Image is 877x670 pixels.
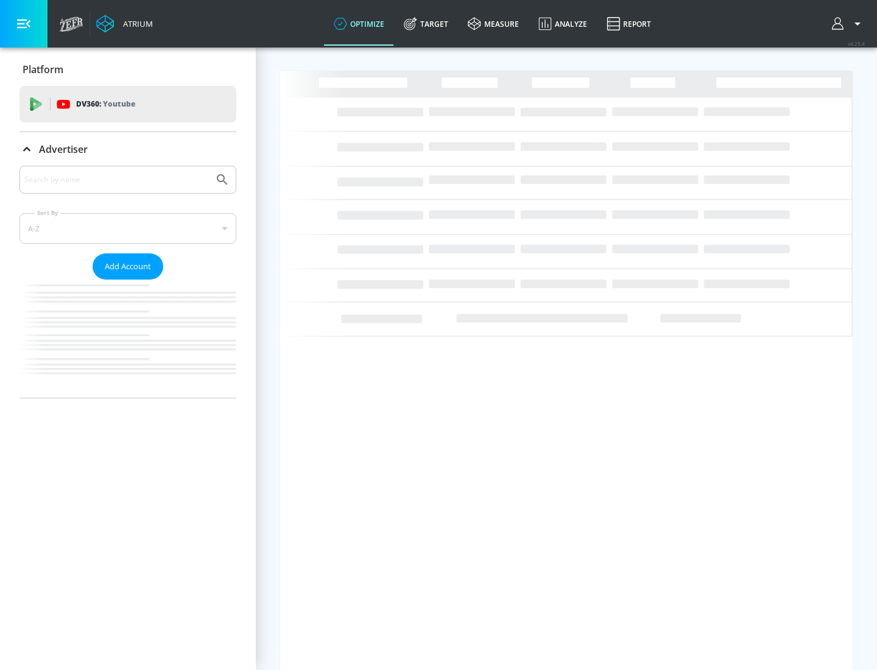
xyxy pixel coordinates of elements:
a: Report [597,2,661,46]
p: Platform [23,63,63,76]
a: Target [394,2,458,46]
p: Advertiser [39,143,88,156]
input: Search by name [24,172,209,188]
div: DV360: Youtube [19,86,236,122]
a: optimize [324,2,394,46]
a: Atrium [96,15,153,33]
div: A-Z [19,213,236,244]
p: DV360: [76,97,135,111]
span: Add Account [105,259,151,273]
div: Platform [19,52,236,86]
div: Advertiser [19,166,236,398]
a: Analyze [529,2,597,46]
a: measure [458,2,529,46]
label: Sort By [35,209,61,217]
button: Add Account [93,253,163,280]
p: Youtube [103,97,135,110]
div: Atrium [118,18,153,29]
span: v 4.25.4 [848,40,865,47]
nav: list of Advertiser [19,280,236,398]
div: Advertiser [19,132,236,166]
